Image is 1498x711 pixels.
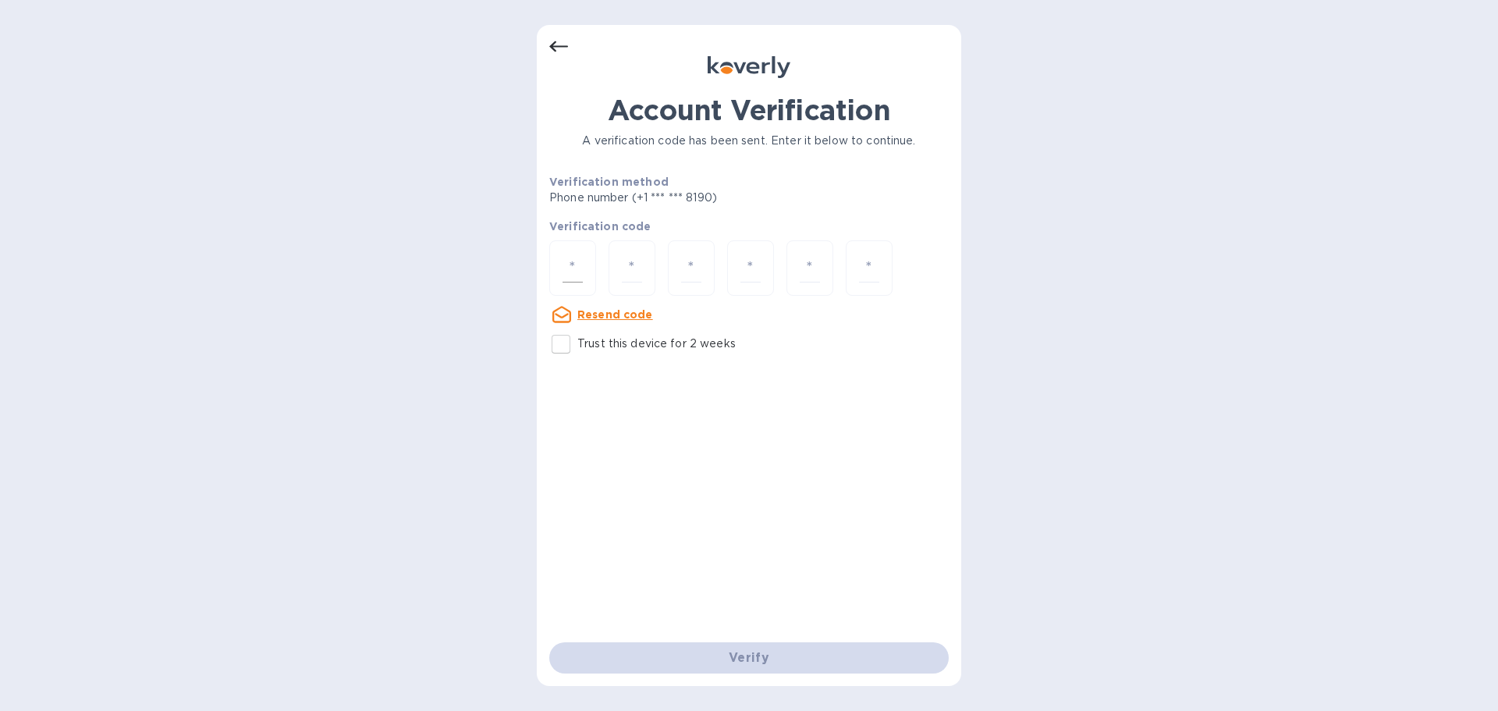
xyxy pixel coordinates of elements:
u: Resend code [577,308,653,321]
h1: Account Verification [549,94,949,126]
p: A verification code has been sent. Enter it below to continue. [549,133,949,149]
p: Phone number (+1 *** *** 8190) [549,190,836,206]
p: Verification code [549,219,949,234]
p: Trust this device for 2 weeks [577,336,736,352]
b: Verification method [549,176,669,188]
